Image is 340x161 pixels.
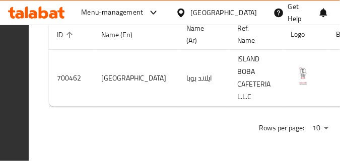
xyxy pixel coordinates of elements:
span: ID [57,29,76,41]
span: Name (Ar) [186,22,217,46]
div: Rows per page: [308,121,332,136]
div: [GEOGRAPHIC_DATA] [190,7,257,18]
img: Boba Island [291,63,316,89]
div: Menu-management [81,7,143,19]
td: ايلاند بوبا [178,50,229,107]
span: Name (En) [101,29,146,41]
p: Rows per page: [259,122,304,134]
th: Logo [283,19,328,50]
td: ISLAND BOBA CAFETERIA L.L.C [229,50,283,107]
td: [GEOGRAPHIC_DATA] [93,50,178,107]
span: Ref. Name [237,22,270,46]
td: 700462 [49,50,93,107]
